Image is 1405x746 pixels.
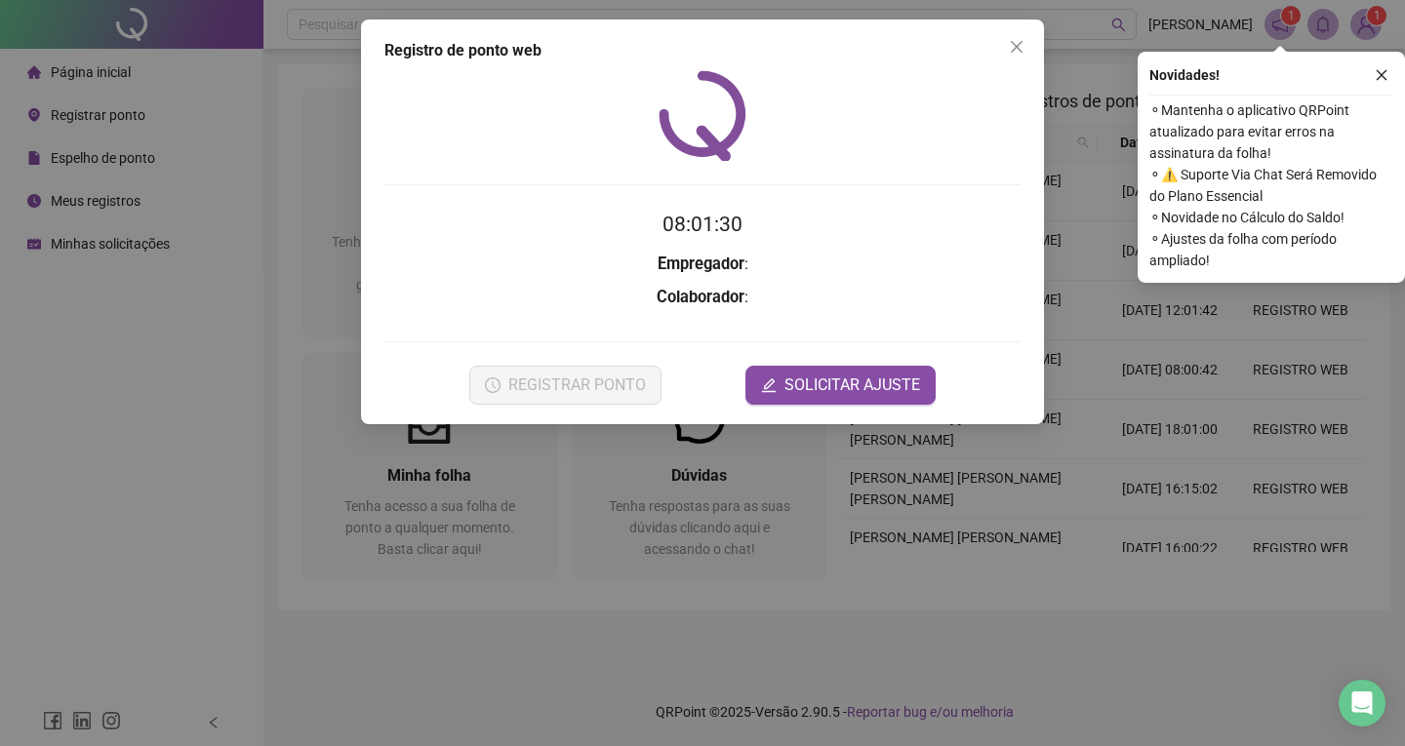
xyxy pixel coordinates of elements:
[1149,164,1393,207] span: ⚬ ⚠️ Suporte Via Chat Será Removido do Plano Essencial
[1149,99,1393,164] span: ⚬ Mantenha o aplicativo QRPoint atualizado para evitar erros na assinatura da folha!
[1009,39,1024,55] span: close
[745,366,936,405] button: editSOLICITAR AJUSTE
[384,252,1021,277] h3: :
[659,70,746,161] img: QRPoint
[662,213,743,236] time: 08:01:30
[761,377,777,393] span: edit
[1149,64,1220,86] span: Novidades !
[1375,68,1388,82] span: close
[657,288,744,306] strong: Colaborador
[384,39,1021,62] div: Registro de ponto web
[784,373,920,397] span: SOLICITAR AJUSTE
[384,285,1021,310] h3: :
[658,255,744,273] strong: Empregador
[1001,31,1032,62] button: Close
[1149,207,1393,228] span: ⚬ Novidade no Cálculo do Saldo!
[1339,680,1385,726] div: Open Intercom Messenger
[469,366,662,405] button: REGISTRAR PONTO
[1149,228,1393,271] span: ⚬ Ajustes da folha com período ampliado!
